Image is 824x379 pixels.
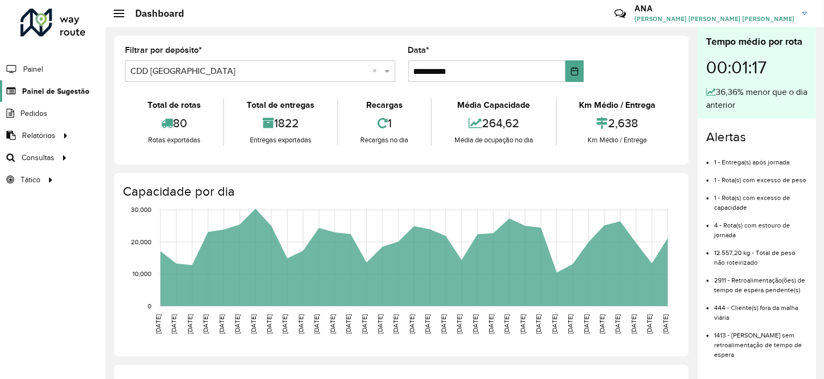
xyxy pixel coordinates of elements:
div: 80 [128,112,220,135]
span: Pedidos [20,108,47,119]
text: [DATE] [504,314,511,334]
text: 10,000 [132,271,151,278]
text: [DATE] [551,314,558,334]
li: 12.557,20 kg - Total de peso não roteirizado [714,240,807,267]
text: [DATE] [234,314,241,334]
label: Filtrar por depósito [125,44,202,57]
text: [DATE] [519,314,526,334]
div: Total de entregas [227,99,334,112]
text: [DATE] [266,314,273,334]
text: [DATE] [376,314,383,334]
span: Tático [20,174,40,185]
li: 444 - Cliente(s) fora da malha viária [714,295,807,322]
li: 4 - Rota(s) com estouro de jornada [714,212,807,240]
text: 30,000 [131,206,151,213]
text: [DATE] [313,314,320,334]
text: [DATE] [630,314,637,334]
div: Rotas exportadas [128,135,220,146]
div: Km Médio / Entrega [560,99,675,112]
text: [DATE] [218,314,225,334]
div: Recargas [341,99,428,112]
text: [DATE] [456,314,463,334]
h4: Capacidade por dia [123,184,678,199]
text: [DATE] [646,314,653,334]
text: [DATE] [662,314,669,334]
span: Painel de Sugestão [22,86,89,97]
a: Contato Rápido [609,2,632,25]
text: [DATE] [250,314,257,334]
text: [DATE] [329,314,336,334]
div: Km Médio / Entrega [560,135,675,146]
span: Relatórios [22,130,55,141]
label: Data [408,44,430,57]
li: 2911 - Retroalimentação(ões) de tempo de espera pendente(s) [714,267,807,295]
text: [DATE] [297,314,304,334]
span: Painel [23,64,43,75]
text: [DATE] [440,314,447,334]
h2: Dashboard [124,8,184,19]
div: Média de ocupação no dia [435,135,553,146]
li: 1413 - [PERSON_NAME] sem retroalimentação de tempo de espera [714,322,807,360]
text: [DATE] [281,314,288,334]
text: [DATE] [155,314,162,334]
text: [DATE] [186,314,193,334]
text: [DATE] [408,314,415,334]
div: 1 [341,112,428,135]
span: Clear all [373,65,382,78]
text: [DATE] [487,314,494,334]
div: Média Capacidade [435,99,553,112]
text: [DATE] [361,314,368,334]
text: [DATE] [598,314,605,334]
text: [DATE] [583,314,590,334]
li: 1 - Rota(s) com excesso de capacidade [714,185,807,212]
span: [PERSON_NAME] [PERSON_NAME] [PERSON_NAME] [634,14,794,24]
div: 36,36% menor que o dia anterior [706,86,807,112]
text: [DATE] [567,314,574,334]
div: 1822 [227,112,334,135]
text: [DATE] [472,314,479,334]
div: 00:01:17 [706,49,807,86]
div: Entregas exportadas [227,135,334,146]
text: [DATE] [535,314,542,334]
li: 1 - Entrega(s) após jornada [714,149,807,167]
div: Tempo médio por rota [706,35,807,49]
text: [DATE] [202,314,209,334]
h4: Alertas [706,129,807,145]
div: Recargas no dia [341,135,428,146]
text: [DATE] [393,314,400,334]
div: Total de rotas [128,99,220,112]
span: Consultas [22,152,54,163]
div: 264,62 [435,112,553,135]
li: 1 - Rota(s) com excesso de peso [714,167,807,185]
h3: ANA [634,3,794,13]
text: [DATE] [170,314,177,334]
button: Choose Date [565,60,584,82]
text: [DATE] [614,314,622,334]
text: [DATE] [345,314,352,334]
text: 0 [148,302,151,309]
text: [DATE] [424,314,431,334]
div: 2,638 [560,112,675,135]
text: 20,000 [131,238,151,245]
